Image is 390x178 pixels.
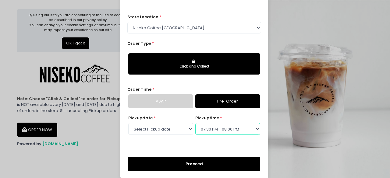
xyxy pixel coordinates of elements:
[127,86,151,92] span: Order Time
[195,94,260,108] a: Pre-Order
[128,157,260,171] button: Proceed
[133,64,256,69] div: Click and Collect
[195,115,219,121] span: pickup time
[128,53,260,75] button: Click and Collect
[128,115,153,121] span: Pickup date
[127,14,158,20] span: store location
[128,94,193,108] a: ASAP
[127,40,151,46] span: Order Type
